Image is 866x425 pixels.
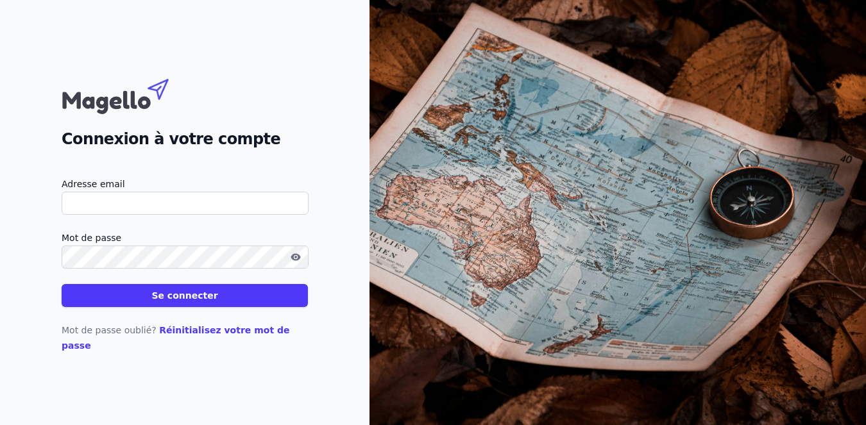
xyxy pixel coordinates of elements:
[62,284,308,307] button: Se connecter
[62,128,308,151] h2: Connexion à votre compte
[62,72,196,117] img: Magello
[62,325,290,351] a: Réinitialisez votre mot de passe
[62,230,308,246] label: Mot de passe
[62,176,308,192] label: Adresse email
[62,322,308,353] p: Mot de passe oublié?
